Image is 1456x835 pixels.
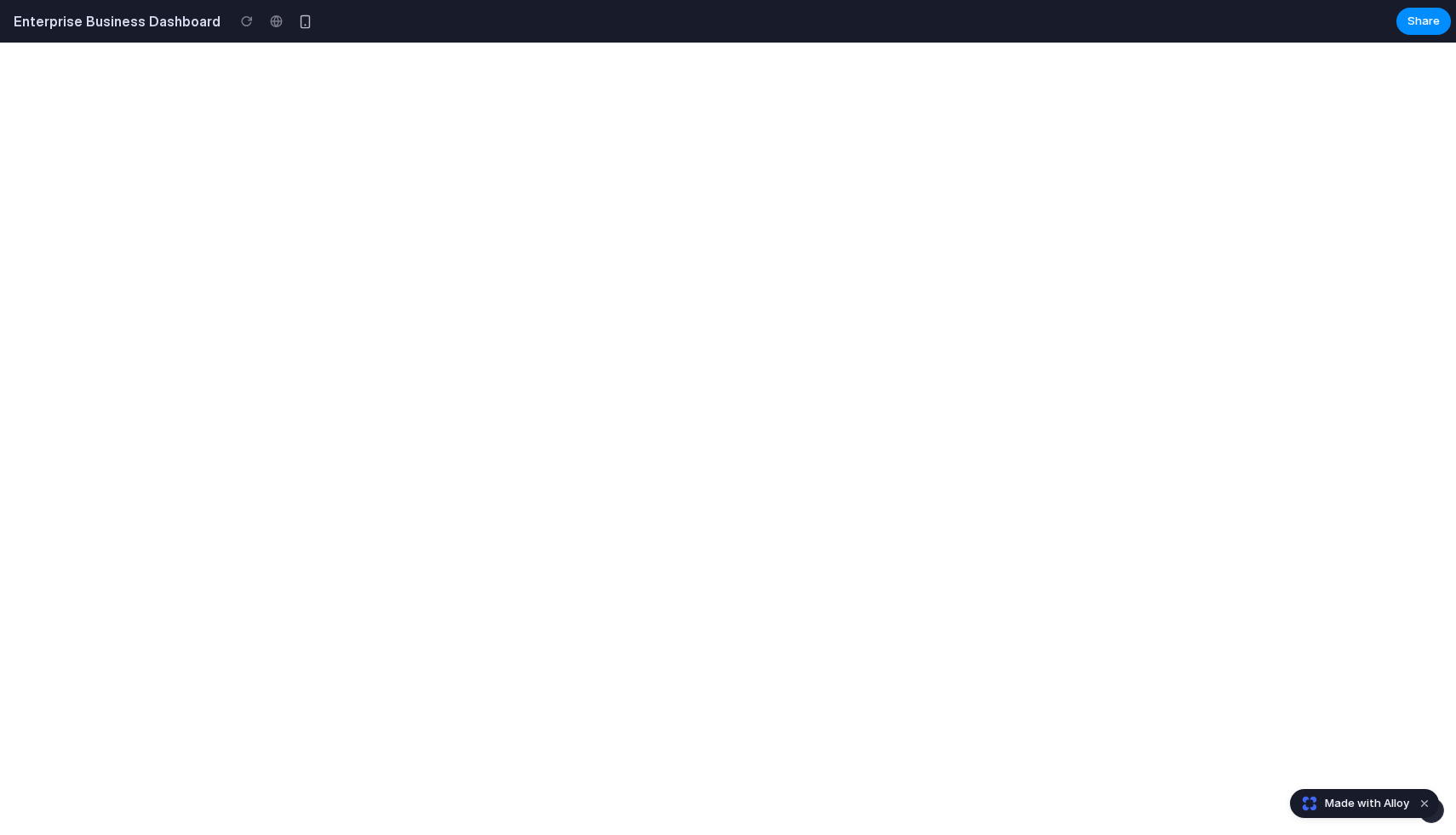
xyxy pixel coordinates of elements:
[1291,795,1411,812] a: Made with Alloy
[1407,13,1440,30] span: Share
[1414,793,1435,814] button: Dismiss watermark
[1325,795,1409,812] span: Made with Alloy
[7,11,221,31] h2: Enterprise Business Dashboard
[1396,8,1451,35] button: Share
